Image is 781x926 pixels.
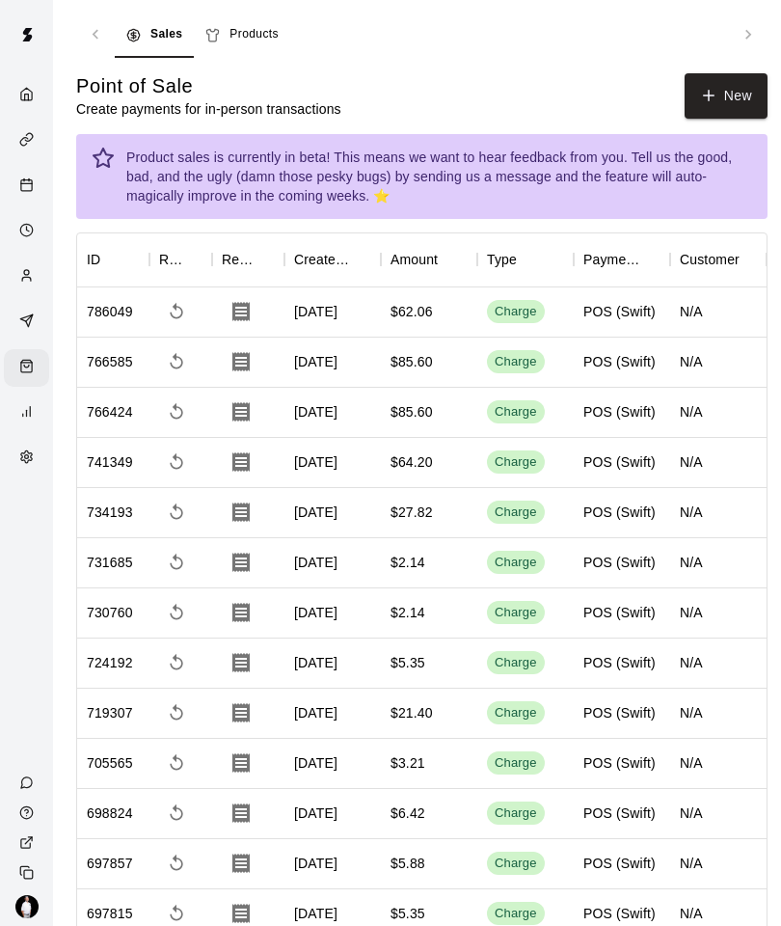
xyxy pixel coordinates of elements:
[438,246,465,273] button: Sort
[87,452,133,472] div: 741349
[185,246,212,273] button: Sort
[159,695,194,730] span: Refund payment
[680,232,740,286] div: Customer
[583,352,656,371] div: POS (Swift)
[159,746,194,780] span: Refund payment
[583,603,656,622] div: POS (Swift)
[222,593,260,632] button: Download Receipt
[4,858,53,887] div: Copy public page link
[87,503,133,522] div: 734193
[583,232,643,286] div: Payment Option
[87,854,133,873] div: 697857
[284,739,381,789] div: [DATE]
[495,453,537,472] div: Charge
[670,232,767,286] div: Customer
[284,839,381,889] div: [DATE]
[487,232,517,286] div: Type
[390,302,433,321] div: $62.06
[390,553,425,572] div: $2.14
[222,232,257,286] div: Receipt
[4,768,53,798] a: Contact Us
[159,495,194,530] span: Refund payment
[100,246,127,273] button: Sort
[670,538,767,588] div: N/A
[222,694,260,732] button: Download Receipt
[670,338,767,388] div: N/A
[495,654,537,672] div: Charge
[670,739,767,789] div: N/A
[8,15,46,54] img: Swift logo
[284,538,381,588] div: [DATE]
[115,12,729,58] div: navigation tabs
[740,246,767,273] button: Sort
[477,232,574,286] div: Type
[643,246,670,273] button: Sort
[495,754,537,773] div: Charge
[583,753,656,773] div: POS (Swift)
[126,140,752,213] div: Product sales is currently in beta! This means we want to hear feedback from you. Tell us the goo...
[583,302,656,321] div: POS (Swift)
[390,703,433,722] div: $21.40
[583,452,656,472] div: POS (Swift)
[381,232,477,286] div: Amount
[284,639,381,689] div: [DATE]
[222,393,260,431] button: Download Receipt
[4,798,53,828] a: Visit help center
[670,839,767,889] div: N/A
[574,232,670,286] div: Payment Option
[390,352,433,371] div: $85.60
[670,689,767,739] div: N/A
[390,803,425,823] div: $6.42
[229,25,279,44] span: Products
[222,443,260,481] button: Download Receipt
[390,232,438,286] div: Amount
[390,753,425,773] div: $3.21
[76,99,341,119] p: Create payments for in-person transactions
[159,344,194,379] span: Refund payment
[159,294,194,329] span: Refund payment
[284,488,381,538] div: [DATE]
[15,895,39,918] img: Travis Hamilton
[149,232,212,286] div: Refund
[670,789,767,839] div: N/A
[685,73,768,119] button: New
[390,904,425,923] div: $5.35
[222,493,260,531] button: Download Receipt
[284,232,381,286] div: Created On
[294,232,354,286] div: Created On
[159,846,194,881] span: Refund payment
[222,643,260,682] button: Download Receipt
[222,292,260,331] button: Download Receipt
[390,854,425,873] div: $5.88
[222,342,260,381] button: Download Receipt
[87,653,133,672] div: 724192
[495,604,537,622] div: Charge
[284,689,381,739] div: [DATE]
[159,545,194,580] span: Refund payment
[414,169,552,184] a: sending us a message
[583,402,656,422] div: POS (Swift)
[495,855,537,873] div: Charge
[150,25,182,44] span: Sales
[87,402,133,422] div: 766424
[87,803,133,823] div: 698824
[159,796,194,831] span: Refund payment
[495,403,537,422] div: Charge
[222,794,260,832] button: Download Receipt
[87,603,133,622] div: 730760
[159,595,194,630] span: Refund payment
[583,904,656,923] div: POS (Swift)
[222,744,260,782] button: Download Receipt
[87,302,133,321] div: 786049
[222,844,260,883] button: Download Receipt
[284,588,381,639] div: [DATE]
[354,246,381,273] button: Sort
[495,504,537,522] div: Charge
[495,804,537,823] div: Charge
[583,803,656,823] div: POS (Swift)
[670,287,767,338] div: N/A
[87,703,133,722] div: 719307
[390,503,433,522] div: $27.82
[77,232,149,286] div: ID
[87,232,100,286] div: ID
